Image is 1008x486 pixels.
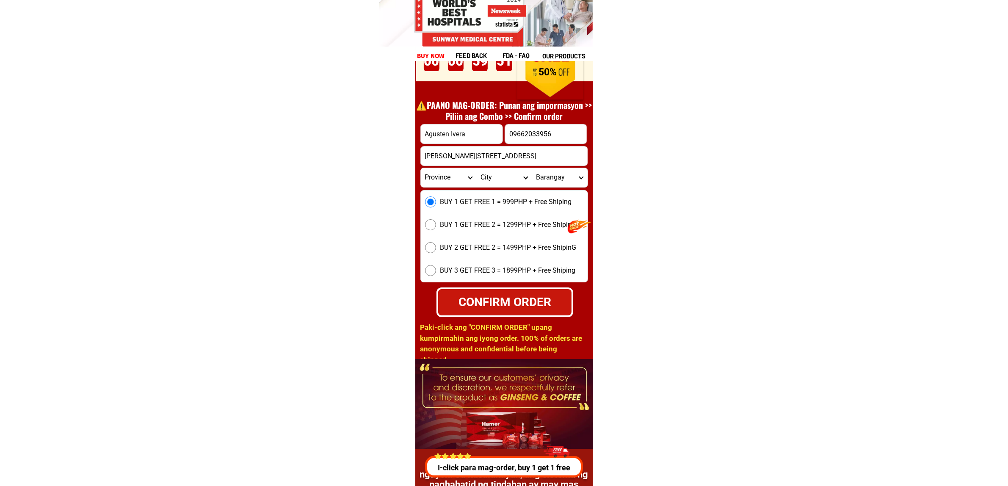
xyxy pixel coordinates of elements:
input: Input address [421,146,588,166]
h1: fda - FAQ [503,51,550,61]
input: Input phone_number [505,124,587,144]
input: BUY 1 GET FREE 1 = 999PHP + Free Shiping [425,196,436,207]
input: BUY 3 GET FREE 3 = 1899PHP + Free Shiping [425,265,436,276]
h1: feed back [456,51,501,61]
h1: buy now [417,51,445,61]
input: Input full_name [421,124,503,144]
span: BUY 3 GET FREE 3 = 1899PHP + Free Shiping [440,265,576,276]
select: Select province [421,168,476,187]
input: BUY 2 GET FREE 2 = 1499PHP + Free ShipinG [425,242,436,253]
h1: our products [542,51,592,61]
p: I-click para mag-order, buy 1 get 1 free [423,462,585,473]
span: BUY 2 GET FREE 2 = 1499PHP + Free ShipinG [440,243,577,253]
h1: Paki-click ang "CONFIRM ORDER" upang kumpirmahin ang iyong order. 100% of orders are anonymous an... [420,322,587,365]
span: BUY 1 GET FREE 2 = 1299PHP + Free Shiping [440,220,576,230]
select: Select district [476,168,532,187]
div: CONFIRM ORDER [438,293,572,311]
h1: 50% [526,66,569,78]
span: BUY 1 GET FREE 1 = 999PHP + Free Shiping [440,197,572,207]
h1: ⚠️️PAANO MAG-ORDER: Punan ang impormasyon >> Piliin ang Combo >> Confirm order [412,99,597,121]
select: Select commune [532,168,587,187]
input: BUY 1 GET FREE 2 = 1299PHP + Free Shiping [425,219,436,230]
